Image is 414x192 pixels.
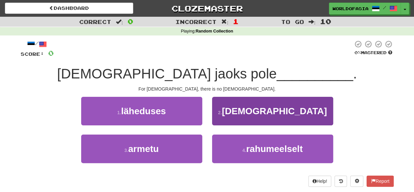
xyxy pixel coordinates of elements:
[320,17,331,25] span: 10
[329,3,401,14] a: worldofasia /
[246,144,303,154] span: rahumeelselt
[21,51,44,57] span: Score:
[308,176,332,187] button: Help!
[121,106,166,116] span: läheduses
[367,176,393,187] button: Report
[354,50,361,55] span: 0 %
[128,144,159,154] span: armetu
[222,106,327,116] span: [DEMOGRAPHIC_DATA]
[196,29,233,33] strong: Random Collection
[333,6,369,11] span: worldofasia
[57,66,277,81] span: [DEMOGRAPHIC_DATA] jaoks pole
[21,86,394,92] div: For [DEMOGRAPHIC_DATA], there is no [DEMOGRAPHIC_DATA].
[212,97,333,125] button: 2.[DEMOGRAPHIC_DATA]
[5,3,133,14] a: Dashboard
[175,18,217,25] span: Incorrect
[116,19,123,25] span: :
[79,18,111,25] span: Correct
[242,148,246,153] small: 4 .
[281,18,304,25] span: To go
[277,66,353,81] span: __________
[128,17,133,25] span: 0
[334,176,347,187] button: Round history (alt+y)
[221,19,228,25] span: :
[233,17,239,25] span: 1
[124,148,128,153] small: 3 .
[383,5,386,10] span: /
[212,135,333,163] button: 4.rahumeelselt
[81,97,202,125] button: 1.läheduses
[143,3,271,14] a: Clozemaster
[218,110,222,115] small: 2 .
[117,110,121,115] small: 1 .
[353,50,394,56] div: Mastered
[308,19,315,25] span: :
[81,135,202,163] button: 3.armetu
[48,49,54,57] span: 0
[21,40,54,48] div: /
[353,66,357,81] span: .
